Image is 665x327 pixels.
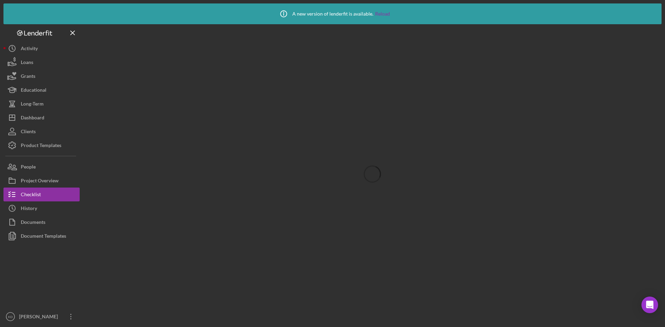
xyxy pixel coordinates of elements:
[3,174,80,188] button: Project Overview
[3,310,80,324] button: KD[PERSON_NAME]
[3,188,80,201] button: Checklist
[3,111,80,125] button: Dashboard
[21,42,38,57] div: Activity
[3,55,80,69] button: Loans
[21,201,37,217] div: History
[21,188,41,203] div: Checklist
[3,215,80,229] button: Documents
[275,5,390,22] div: A new version of lenderfit is available.
[3,69,80,83] button: Grants
[21,160,36,175] div: People
[21,83,46,99] div: Educational
[641,297,658,313] div: Open Intercom Messenger
[3,160,80,174] button: People
[8,315,12,319] text: KD
[21,215,45,231] div: Documents
[21,111,44,126] div: Dashboard
[21,97,44,112] div: Long-Term
[21,138,61,154] div: Product Templates
[21,69,35,85] div: Grants
[3,97,80,111] button: Long-Term
[375,11,390,17] a: Reload
[3,201,80,215] button: History
[21,174,59,189] div: Project Overview
[3,42,80,55] button: Activity
[21,229,66,245] div: Document Templates
[3,138,80,152] button: Product Templates
[3,229,80,243] button: Document Templates
[3,83,80,97] button: Educational
[21,55,33,71] div: Loans
[21,125,36,140] div: Clients
[3,125,80,138] button: Clients
[17,310,62,325] div: [PERSON_NAME]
